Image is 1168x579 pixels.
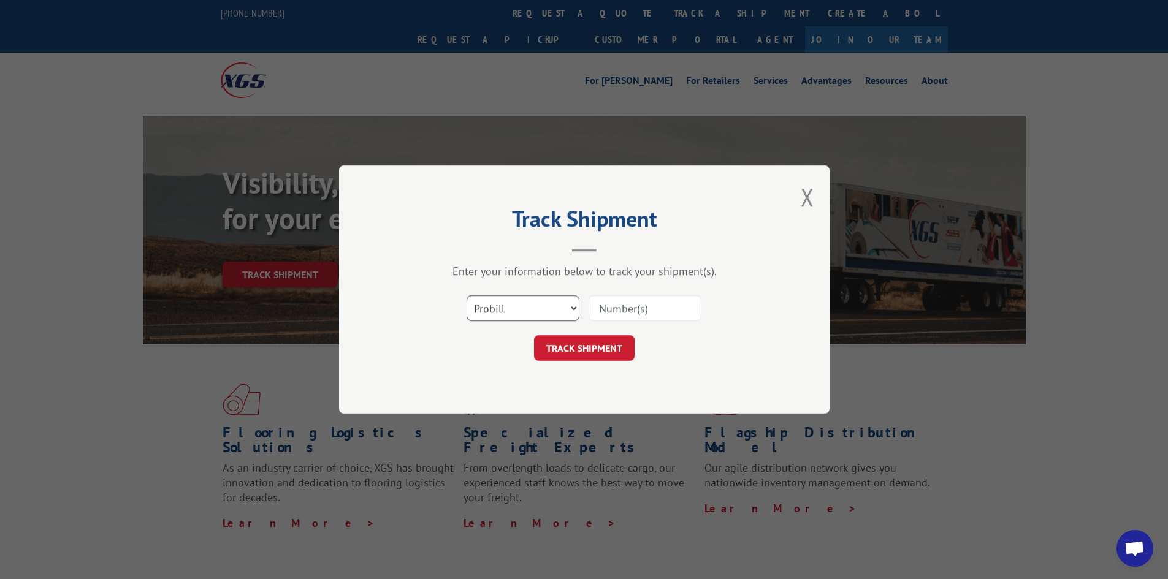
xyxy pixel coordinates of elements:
[400,210,768,233] h2: Track Shipment
[400,264,768,278] div: Enter your information below to track your shipment(s).
[534,335,635,361] button: TRACK SHIPMENT
[801,181,814,213] button: Close modal
[1116,530,1153,567] div: Open chat
[589,295,701,321] input: Number(s)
